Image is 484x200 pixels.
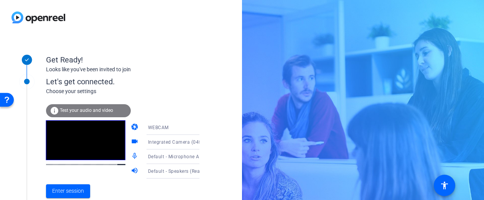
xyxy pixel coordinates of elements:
[52,187,84,195] span: Enter session
[148,139,218,145] span: Integrated Camera (04f2:b6d0)
[46,87,215,95] div: Choose your settings
[337,152,475,191] iframe: Drift Widget Chat Controller
[131,152,140,161] mat-icon: mic_none
[148,168,231,174] span: Default - Speakers (Realtek(R) Audio)
[46,184,90,198] button: Enter session
[46,66,199,74] div: Looks like you've been invited to join
[131,123,140,132] mat-icon: camera
[131,167,140,176] mat-icon: volume_up
[60,108,113,113] span: Test your audio and video
[148,153,338,159] span: Default - Microphone Array (Intel® Smart Sound Technology for Digital Microphones)
[148,125,169,130] span: WEBCAM
[46,76,215,87] div: Let's get connected.
[50,106,59,115] mat-icon: info
[46,54,199,66] div: Get Ready!
[131,138,140,147] mat-icon: videocam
